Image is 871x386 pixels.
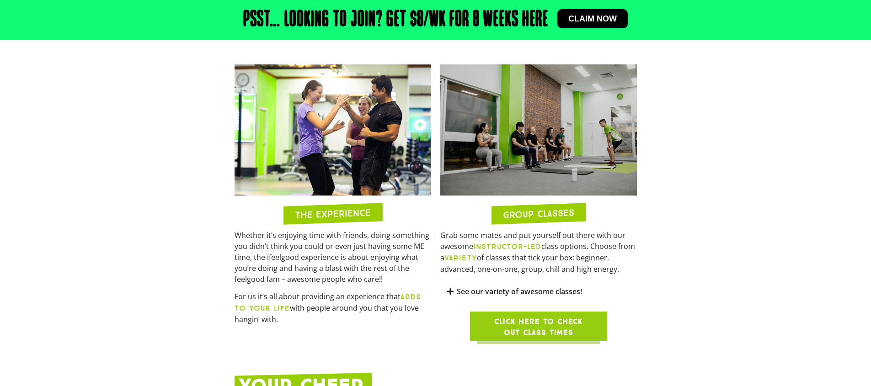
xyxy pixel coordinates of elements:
[557,9,628,28] a: Claim now
[235,291,431,325] p: For us it’s all about providing an experience that with people around you that you love hangin’ w...
[243,9,548,31] h2: Psst… Looking to join? Get $8/wk for 8 weeks here
[440,230,637,275] p: Grab some mates and put yourself out there with our awesome class options. Choose from a of class...
[444,254,477,262] b: VARIETY
[440,281,637,302] div: See our variety of awesome classes!
[568,15,617,23] span: Claim now
[470,312,607,341] a: Click here to check out class times
[295,208,371,220] h2: THE EXPERIENCE
[473,242,541,251] b: INSTRUCTOR-LED
[235,230,431,285] p: Whether it’s enjoying time with friends, doing something you didn’t think you could or even just ...
[492,316,585,338] span: Click here to check out class times
[503,208,574,219] h2: GROUP CLASSES
[457,286,582,296] a: See our variety of awesome classes!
